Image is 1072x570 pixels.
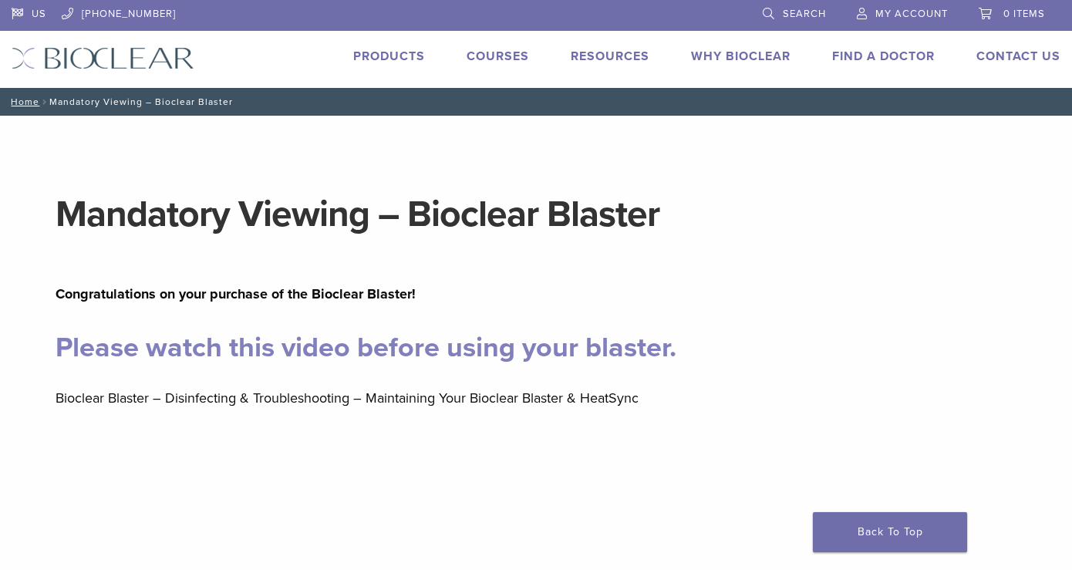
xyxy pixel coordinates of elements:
[875,8,948,20] span: My Account
[571,49,649,64] a: Resources
[976,49,1060,64] a: Contact Us
[56,196,1017,233] h1: Mandatory Viewing – Bioclear Blaster
[56,386,1017,410] p: Bioclear Blaster – Disinfecting & Troubleshooting – Maintaining Your Bioclear Blaster & HeatSync
[691,49,791,64] a: Why Bioclear
[353,49,425,64] a: Products
[56,331,676,364] mark: Please watch this video before using your blaster.
[783,8,826,20] span: Search
[832,49,935,64] a: Find A Doctor
[39,98,49,106] span: /
[12,47,194,69] img: Bioclear
[467,49,529,64] a: Courses
[6,96,39,107] a: Home
[1003,8,1045,20] span: 0 items
[813,512,967,552] a: Back To Top
[56,285,416,302] strong: Congratulations on your purchase of the Bioclear Blaster!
